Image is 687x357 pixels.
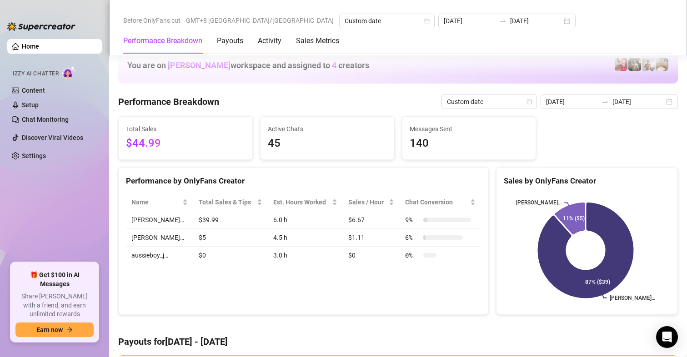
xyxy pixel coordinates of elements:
span: 9 % [405,215,420,225]
th: Sales / Hour [343,193,400,211]
span: Custom date [447,95,532,109]
div: Performance Breakdown [123,35,202,46]
span: Izzy AI Chatter [13,69,59,78]
span: GMT+8 [GEOGRAPHIC_DATA]/[GEOGRAPHIC_DATA] [186,14,334,27]
h4: Performance Breakdown [118,95,219,108]
img: logo-BBDzfeDw.svg [7,22,75,31]
input: End date [510,16,562,26]
img: AI Chatter [62,66,76,79]
span: 0 % [405,250,420,260]
span: 140 [410,135,529,152]
td: $39.99 [193,211,268,229]
td: 4.5 h [268,229,343,247]
img: Tony [628,58,641,71]
span: Share [PERSON_NAME] with a friend, and earn unlimited rewards [15,292,94,319]
td: 6.0 h [268,211,343,229]
img: Aussieboy_jfree [656,58,668,71]
a: Discover Viral Videos [22,134,83,141]
th: Total Sales & Tips [193,193,268,211]
img: Vanessa [615,58,627,71]
th: Chat Conversion [400,193,481,211]
a: Settings [22,152,46,159]
span: to [499,17,506,25]
span: swap-right [602,98,609,105]
span: calendar [527,99,532,104]
td: [PERSON_NAME]… [126,229,193,247]
div: Sales Metrics [296,35,339,46]
span: 4 [332,60,336,70]
span: Total Sales [126,124,245,134]
td: 3.0 h [268,247,343,264]
input: Start date [444,16,496,26]
td: $1.11 [343,229,400,247]
div: Open Intercom Messenger [656,326,678,348]
th: Name [126,193,193,211]
td: $0 [343,247,400,264]
span: $44.99 [126,135,245,152]
span: Name [131,197,181,207]
text: [PERSON_NAME]… [610,295,655,301]
td: $0 [193,247,268,264]
a: Content [22,87,45,94]
button: Earn nowarrow-right [15,322,94,337]
img: aussieboy_j [642,58,655,71]
div: Payouts [217,35,243,46]
div: Activity [258,35,281,46]
td: $5 [193,229,268,247]
span: arrow-right [66,327,73,333]
span: Chat Conversion [405,197,468,207]
span: Active Chats [268,124,387,134]
input: End date [612,97,664,107]
input: Start date [546,97,598,107]
td: [PERSON_NAME]… [126,211,193,229]
span: Total Sales & Tips [199,197,255,207]
td: $6.67 [343,211,400,229]
text: [PERSON_NAME]… [517,200,562,206]
span: calendar [424,18,430,24]
td: aussieboy_j… [126,247,193,264]
h4: Payouts for [DATE] - [DATE] [118,335,678,348]
span: swap-right [499,17,506,25]
span: Earn now [36,326,63,333]
div: Sales by OnlyFans Creator [504,175,670,187]
span: 6 % [405,233,420,243]
span: to [602,98,609,105]
a: Chat Monitoring [22,116,69,123]
a: Home [22,43,39,50]
a: Setup [22,101,39,109]
span: 45 [268,135,387,152]
div: Performance by OnlyFans Creator [126,175,481,187]
h1: You are on workspace and assigned to creators [127,60,369,70]
div: Est. Hours Worked [273,197,330,207]
span: 🎁 Get $100 in AI Messages [15,271,94,288]
span: Before OnlyFans cut [123,14,181,27]
span: Custom date [345,14,429,28]
span: Sales / Hour [348,197,387,207]
span: [PERSON_NAME] [168,60,231,70]
span: Messages Sent [410,124,529,134]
